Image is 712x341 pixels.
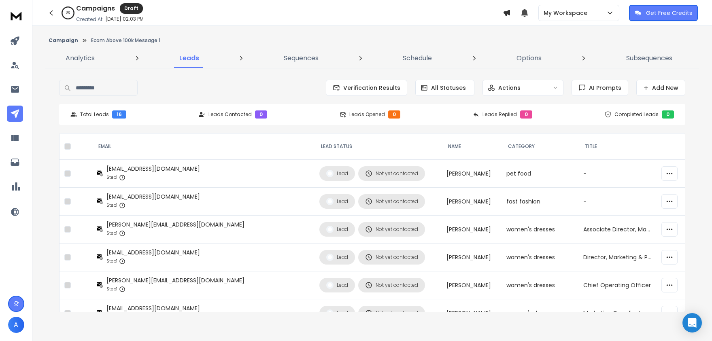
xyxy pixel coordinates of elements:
button: A [8,317,24,333]
div: Open Intercom Messenger [682,313,702,333]
div: 0 [520,110,532,119]
p: All Statuses [431,84,466,92]
a: Leads [174,49,204,68]
p: Leads [179,53,199,63]
div: Not yet contacted [365,282,418,289]
div: [EMAIL_ADDRESS][DOMAIN_NAME] [106,248,200,256]
td: - [578,188,657,216]
p: Actions [498,84,521,92]
th: NAME [442,133,502,160]
p: Step 1 [106,229,117,237]
div: Lead [326,254,348,261]
td: [PERSON_NAME] [442,216,502,244]
td: [PERSON_NAME] [442,160,502,188]
div: [PERSON_NAME][EMAIL_ADDRESS][DOMAIN_NAME] [106,220,244,229]
div: Not yet contacted [365,198,418,205]
button: AI Prompts [572,80,628,96]
button: Verification Results [326,80,407,96]
p: Step 1 [106,201,117,210]
a: Subsequences [621,49,677,68]
p: Step 1 [106,257,117,265]
div: 0 [388,110,400,119]
div: Lead [326,282,348,289]
div: [EMAIL_ADDRESS][DOMAIN_NAME] [106,165,200,173]
span: AI Prompts [586,84,621,92]
p: [DATE] 02:03 PM [105,16,144,22]
img: logo [8,8,24,23]
div: Draft [120,3,143,14]
span: Verification Results [340,84,400,92]
div: Lead [326,198,348,205]
td: fast fashion [502,188,578,216]
p: Schedule [403,53,432,63]
div: Not yet contacted [365,226,418,233]
p: Completed Leads [614,111,659,118]
p: Step 1 [106,285,117,293]
p: Leads Contacted [208,111,252,118]
th: category [502,133,578,160]
div: Lead [326,226,348,233]
td: women's dresses [502,299,578,327]
button: Campaign [49,37,78,44]
button: Add New [636,80,685,96]
td: [PERSON_NAME] [442,244,502,271]
td: Director, Marketing & Public Relations [578,244,657,271]
div: Not yet contacted [365,170,418,177]
a: Options [512,49,546,68]
div: Lead [326,309,348,317]
p: 0 % [66,11,70,15]
th: title [578,133,657,160]
p: Leads Opened [349,111,385,118]
p: Created At: [76,16,104,23]
td: [PERSON_NAME] [442,188,502,216]
p: Options [516,53,542,63]
a: Sequences [279,49,323,68]
td: women's dresses [502,216,578,244]
td: [PERSON_NAME] [442,299,502,327]
p: Analytics [66,53,95,63]
div: Lead [326,170,348,177]
h1: Campaigns [76,4,115,13]
p: Leads Replied [482,111,517,118]
button: Get Free Credits [629,5,698,21]
p: Sequences [284,53,319,63]
div: Not yet contacted [365,254,418,261]
div: 0 [662,110,674,119]
div: [EMAIL_ADDRESS][DOMAIN_NAME] [106,304,200,312]
td: Associate Director, Marketing [578,216,657,244]
p: My Workspace [544,9,591,17]
th: LEAD STATUS [315,133,442,160]
div: 0 [255,110,267,119]
td: [PERSON_NAME] [442,271,502,299]
td: women's dresses [502,244,578,271]
p: Ecom Above 100k Message 1 [91,37,160,44]
th: EMAIL [92,133,315,160]
td: pet food [502,160,578,188]
td: - [578,160,657,188]
p: Step 1 [106,174,117,182]
p: Get Free Credits [646,9,692,17]
div: [EMAIL_ADDRESS][DOMAIN_NAME] [106,193,200,201]
p: Total Leads [80,111,109,118]
div: [PERSON_NAME][EMAIL_ADDRESS][DOMAIN_NAME] [106,276,244,284]
td: Chief Operating Officer [578,271,657,299]
div: 16 [112,110,126,119]
td: women's dresses [502,271,578,299]
p: Subsequences [626,53,672,63]
a: Analytics [61,49,100,68]
div: Not yet contacted [365,309,418,317]
a: Schedule [398,49,437,68]
td: Marketing Coordinator [578,299,657,327]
